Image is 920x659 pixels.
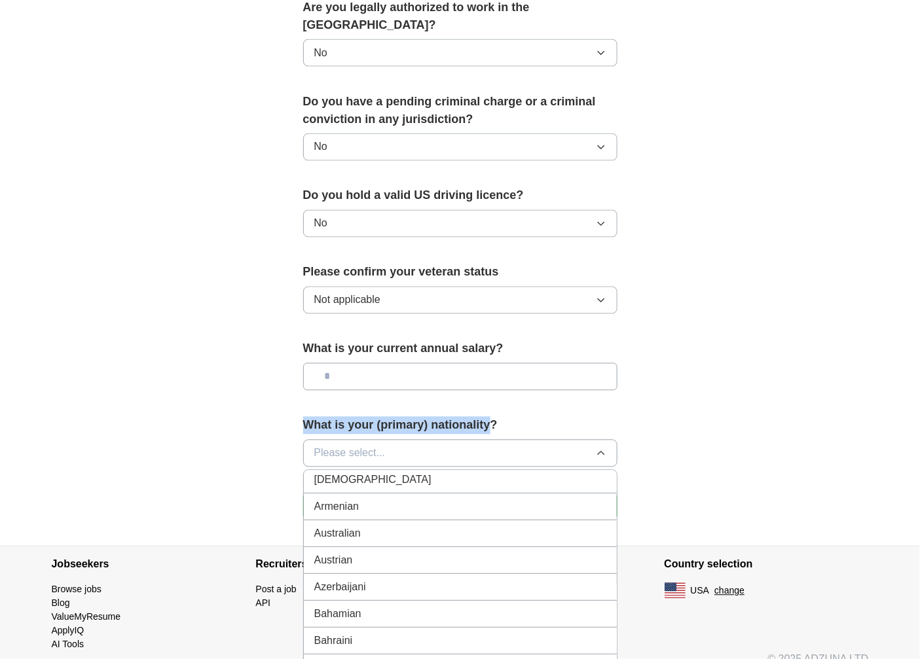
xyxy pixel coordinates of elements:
span: No [314,139,327,155]
label: What is your current annual salary? [303,340,617,358]
label: What is your (primary) nationality? [303,417,617,435]
a: Browse jobs [52,584,101,595]
a: AI Tools [52,639,84,650]
button: No [303,134,617,161]
button: change [714,584,745,598]
span: Azerbaijani [314,580,366,596]
button: Not applicable [303,287,617,314]
span: Australian [314,526,361,542]
span: Bahraini [314,633,353,649]
img: US flag [665,583,686,599]
a: Blog [52,598,70,609]
a: API [256,598,271,609]
span: No [314,216,327,232]
span: Not applicable [314,293,380,308]
button: Please select... [303,440,617,467]
a: ValueMyResume [52,612,121,622]
button: No [303,39,617,67]
span: Austrian [314,553,353,569]
label: Please confirm your veteran status [303,264,617,281]
label: Do you hold a valid US driving licence? [303,187,617,205]
label: Do you have a pending criminal charge or a criminal conviction in any jurisdiction? [303,93,617,128]
span: Please select... [314,446,386,461]
span: Bahamian [314,607,361,622]
h4: Country selection [665,546,869,583]
a: Post a job [256,584,297,595]
span: Armenian [314,499,359,515]
span: No [314,45,327,61]
button: No [303,210,617,238]
span: USA [691,584,710,598]
span: [DEMOGRAPHIC_DATA] [314,472,432,488]
a: ApplyIQ [52,626,84,636]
